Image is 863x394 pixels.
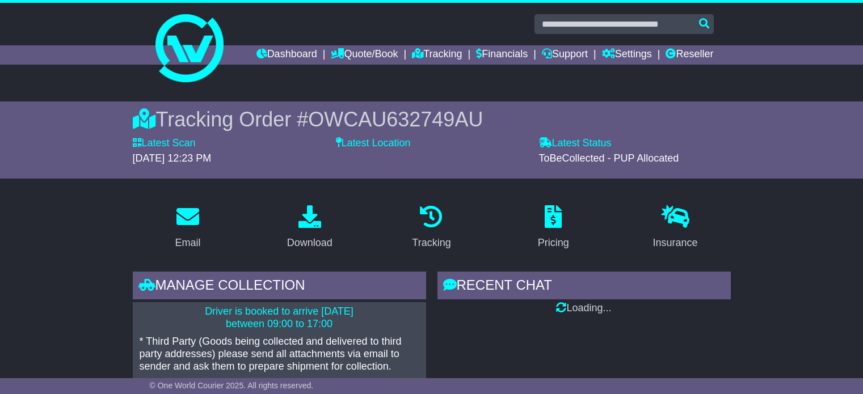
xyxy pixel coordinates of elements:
[437,272,731,302] div: RECENT CHAT
[405,201,458,255] a: Tracking
[287,235,332,251] div: Download
[133,272,426,302] div: Manage collection
[437,302,731,315] div: Loading...
[646,201,705,255] a: Insurance
[256,45,317,65] a: Dashboard
[542,45,588,65] a: Support
[412,235,451,251] div: Tracking
[140,306,419,330] p: Driver is booked to arrive [DATE] between 09:00 to 17:00
[140,336,419,372] p: * Third Party (Goods being collected and delivered to third party addresses) please send all atta...
[476,45,528,65] a: Financials
[539,137,612,150] label: Latest Status
[538,235,569,251] div: Pricing
[412,45,462,65] a: Tracking
[531,201,576,255] a: Pricing
[666,45,713,65] a: Reseller
[133,152,212,164] span: [DATE] 12:23 PM
[150,381,314,390] span: © One World Courier 2025. All rights reserved.
[331,45,398,65] a: Quote/Book
[308,108,483,131] span: OWCAU632749AU
[539,152,679,164] span: ToBeCollected - PUP Allocated
[653,235,698,251] div: Insurance
[280,201,340,255] a: Download
[602,45,652,65] a: Settings
[133,137,196,150] label: Latest Scan
[336,137,411,150] label: Latest Location
[167,201,208,255] a: Email
[133,107,731,132] div: Tracking Order #
[175,235,200,251] div: Email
